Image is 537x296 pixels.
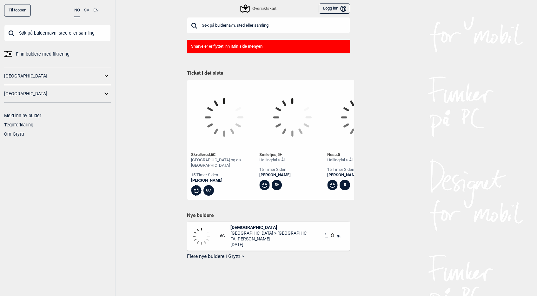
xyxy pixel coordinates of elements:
[241,5,276,12] div: Oversiktskart
[338,152,340,157] span: 5
[327,172,359,178] a: [PERSON_NAME]
[327,152,359,158] div: Nesa ,
[4,71,103,81] a: [GEOGRAPHIC_DATA]
[187,70,350,77] h1: Ticket i det siste
[230,225,309,230] span: [DEMOGRAPHIC_DATA]
[211,152,216,157] span: 6C
[319,3,350,14] button: Logg inn
[259,158,291,163] div: Hallingdal > Ål
[340,180,350,190] div: 5
[93,4,98,17] button: EN
[277,152,282,157] span: 5+
[84,4,89,17] button: SV
[187,212,350,219] h1: Nye buldere
[272,180,282,190] div: 5+
[4,113,41,118] a: Meld inn ny bulder
[203,185,214,196] div: 6C
[16,50,70,59] span: Finn buldere med filtrering
[4,4,31,17] div: Til toppen
[4,131,24,137] a: Om Gryttr
[230,242,309,247] span: [DATE]
[187,222,350,251] div: 6C[DEMOGRAPHIC_DATA][GEOGRAPHIC_DATA] > [GEOGRAPHIC_DATA]FA:[PERSON_NAME][DATE]
[232,44,262,49] b: Min side menyen
[4,122,33,127] a: Tegnforklaring
[187,252,350,261] button: Flere nye buldere i Gryttr >
[230,230,309,236] span: [GEOGRAPHIC_DATA] > [GEOGRAPHIC_DATA]
[327,167,359,172] div: 15 timer siden
[191,178,257,183] a: [PERSON_NAME]
[74,4,80,17] button: NO
[4,89,103,98] a: [GEOGRAPHIC_DATA]
[187,40,350,53] div: Snarveier er flyttet inn i
[259,172,291,178] a: [PERSON_NAME]
[191,152,257,158] div: Skrullerud ,
[259,152,291,158] div: Smilefjes ,
[327,158,359,163] div: Hallingdal > Ål
[4,50,111,59] a: Finn buldere med filtrering
[220,233,230,239] span: 6C
[191,158,257,168] div: [GEOGRAPHIC_DATA] og o > [GEOGRAPHIC_DATA]
[230,236,309,242] span: FA: [PERSON_NAME]
[187,17,350,34] input: Søk på buldernavn, sted eller samling
[191,172,257,178] div: 15 timer siden
[4,25,111,41] input: Søk på buldernavn, sted eller samling
[259,167,291,172] div: 15 timer siden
